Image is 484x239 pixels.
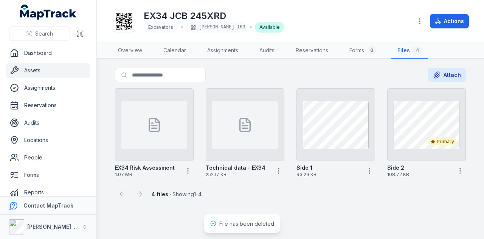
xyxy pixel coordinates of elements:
[206,172,270,178] span: 252.17 KB
[6,80,90,95] a: Assignments
[296,164,312,172] strong: Side 1
[157,43,192,59] a: Calendar
[151,191,168,197] strong: 4 files
[413,46,422,55] div: 4
[206,164,265,172] strong: Technical data - EX34
[6,150,90,165] a: People
[219,220,274,227] span: File has been deleted
[255,22,284,33] div: Available
[6,185,90,200] a: Reports
[144,10,284,22] h1: EX34 JCB 245XRD
[343,43,382,59] a: Forms0
[6,98,90,113] a: Reservations
[391,43,428,59] a: Files4
[290,43,334,59] a: Reservations
[201,43,244,59] a: Assignments
[6,167,90,183] a: Forms
[428,138,456,145] div: Primary
[253,43,281,59] a: Audits
[430,14,469,28] button: Actions
[6,133,90,148] a: Locations
[27,223,89,230] strong: [PERSON_NAME] Group
[6,63,90,78] a: Assets
[112,43,148,59] a: Overview
[35,30,53,37] span: Search
[151,191,202,197] span: · Showing 1 - 4
[387,164,404,172] strong: Side 2
[148,24,173,30] span: Excavators
[115,172,179,178] span: 1.07 MB
[367,46,376,55] div: 0
[20,5,77,20] a: MapTrack
[9,27,70,41] button: Search
[6,45,90,61] a: Dashboard
[115,164,175,172] strong: EX34 Risk Assessment
[23,202,73,209] strong: Contact MapTrack
[186,22,247,33] div: [PERSON_NAME]-163
[428,68,466,82] button: Attach
[6,115,90,130] a: Audits
[387,172,451,178] span: 108.72 KB
[296,172,361,178] span: 93.29 KB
